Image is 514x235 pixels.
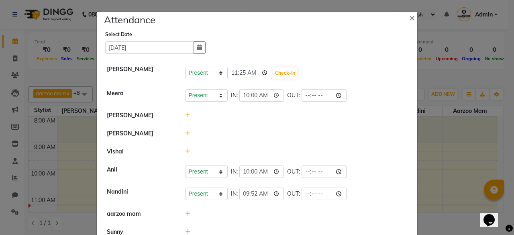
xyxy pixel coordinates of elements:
[105,31,132,38] label: Select Date
[101,166,179,178] div: Anil
[403,6,423,29] button: Close
[104,12,155,27] h4: Attendance
[101,188,179,200] div: Nandini
[287,91,300,100] span: OUT:
[101,65,179,80] div: [PERSON_NAME]
[105,41,194,54] input: Select date
[480,203,506,227] iframe: chat widget
[231,190,238,198] span: IN:
[101,210,179,218] div: aarzoo mam
[409,11,415,23] span: ×
[101,89,179,102] div: Meera
[101,111,179,120] div: [PERSON_NAME]
[273,67,297,79] button: Check-In
[101,129,179,138] div: [PERSON_NAME]
[287,168,300,176] span: OUT:
[287,190,300,198] span: OUT:
[231,168,238,176] span: IN:
[101,147,179,156] div: Vishal
[231,91,238,100] span: IN:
